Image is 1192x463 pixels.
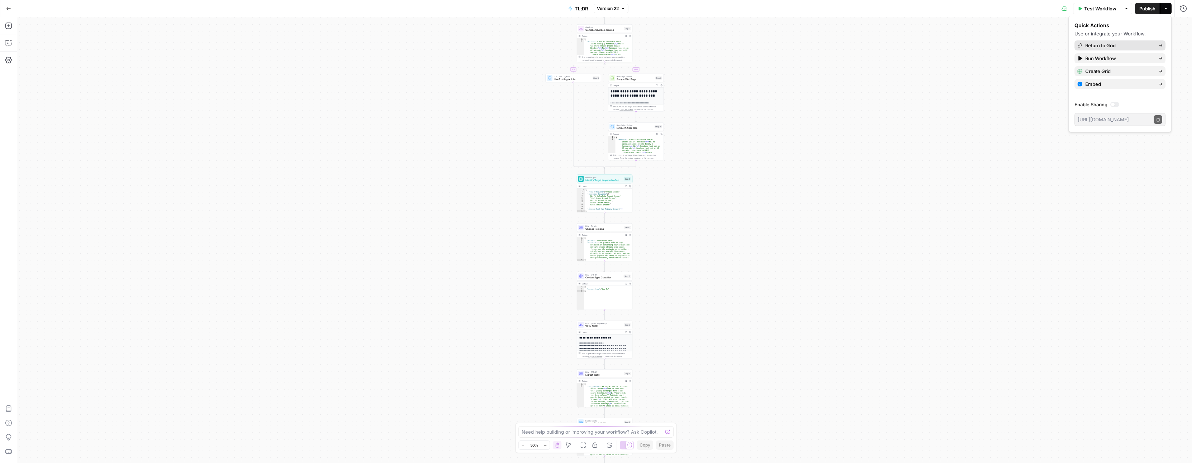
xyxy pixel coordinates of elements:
span: Identify Target Keywords of an Article - Fork [585,179,623,182]
g: Edge from step_6 to step_1 [604,213,605,223]
div: 6 [577,199,585,201]
div: Power AgentIdentify Target Keywords of an Article - ForkStep 6Output{ "Primary Keyword":"Annual I... [577,175,632,213]
div: Output [582,185,623,188]
span: Paste [659,442,671,448]
g: Edge from step_1 to step_11 [604,261,605,272]
div: LLM · GPT-4.1Extract TLDRStep 5Output{ "tldr_section":"## TL;DR: How to Calculate Annual Income\n... [577,369,632,407]
span: Run Code · Python [554,75,591,78]
span: Publish [1139,5,1155,12]
span: Use Existing Article [554,78,591,81]
div: Output [582,380,623,382]
div: This output is too large & has been abbreviated for review. to view the full content. [582,352,631,358]
span: Toggle code folding, rows 1 through 3 [582,286,584,288]
span: Power Agent [585,176,623,179]
span: Condition [585,26,623,29]
div: Format JSONFormat Final JSONStep 4Output{ "TLDR":"## TL;DR: How to Calculate Annual Income\n\nNee... [577,418,632,456]
g: Edge from step_3 to step_5 [604,359,605,369]
span: Version 22 [597,5,619,12]
div: Step 11 [624,275,631,278]
div: Quick Actions [1074,22,1165,29]
span: Toggle code folding, rows 3 through 9 [583,193,585,195]
div: Step 7 [624,27,631,30]
span: Conditional Article Source [585,28,623,32]
span: Format JSON [585,419,623,422]
div: This output is too large & has been abbreviated for review. to view the full content. [613,105,662,111]
div: 5 [577,197,585,199]
span: Copy the output [588,59,602,61]
g: Edge from step_9 to step_10 [636,112,637,122]
button: Publish [1135,3,1160,14]
div: 10 [577,208,585,210]
g: Edge from step_8 to step_7-conditional-end [573,82,605,169]
span: LLM · GPT-4.1 [585,371,623,374]
div: This output is too large & has been abbreviated for review. to view the full content. [582,56,631,62]
span: Toggle code folding, rows 1 through 11 [583,189,585,191]
span: LLM · O4 Mini [585,225,623,228]
div: Output [582,234,623,237]
div: 2 [577,239,584,242]
span: Toggle code folding, rows 1 through 3 [613,136,616,138]
div: 11 [577,210,585,212]
span: 50% [530,442,538,448]
span: Run Code · Python [617,124,653,127]
g: Edge from step_5 to step_4 [604,407,605,418]
g: Edge from step_10 to step_7-conditional-end [605,160,636,169]
span: Toggle code folding, rows 1 through 4 [582,237,584,239]
div: 2 [577,288,584,290]
div: Output [613,84,654,87]
div: 3 [577,242,584,259]
span: Content Type Classifier [585,276,622,279]
div: 1 [608,136,616,138]
div: 1 [577,38,584,40]
div: ConditionConditional Article SourceStep 7Output{ "article":"# How to Calculate Annual Income Easi... [577,24,632,62]
label: Enable Sharing [1074,101,1165,108]
span: TL;DR [575,5,588,12]
div: Output [582,282,623,285]
span: Write TLDR [585,325,623,328]
span: Extract TLDR [585,373,623,377]
button: Version 22 [594,4,628,13]
div: Step 9 [655,77,662,80]
div: Step 1 [624,226,631,229]
div: 1 [577,237,584,239]
div: 1 [577,189,585,191]
div: 3 [577,290,584,292]
div: Step 6 [624,177,631,181]
div: Run Code · PythonUse Existing ArticleStep 8 [546,74,601,82]
span: Copy the output [620,157,633,159]
g: Edge from step_7 to step_8 [573,62,605,73]
div: Run Code · PythonExtract Article TitleStep 10Output{ "article":"# How to Calculate Annual Income ... [608,122,664,160]
div: LLM · GPT-4.1Content Type ClassifierStep 11Output{ "content_type":"How To"} [577,272,632,310]
div: This output is too large & has been abbreviated for review. to view the full content. [613,154,662,160]
g: Edge from start to step_7 [604,14,605,24]
div: Step 3 [624,323,631,327]
div: 2 [577,191,585,193]
div: 2 [577,385,584,435]
span: Scrape Web Page [617,78,654,81]
g: Edge from step_11 to step_3 [604,310,605,320]
span: Copy the output [588,355,602,357]
div: 8 [577,204,585,206]
div: LLM · O4 MiniChoose PersonaStep 1Output{ "persona":"Modernizer Matt", "rationale":"The guide’s st... [577,223,632,261]
div: 4 [577,259,584,261]
span: Format Final JSON [585,422,623,425]
button: Test Workflow [1073,3,1121,14]
span: Create Grid [1085,68,1153,75]
span: Use or integrate your Workflow. [1074,31,1146,36]
span: Toggle code folding, rows 1 through 3 [582,383,584,385]
div: 4 [577,195,585,197]
div: Output [582,35,623,38]
button: TL;DR [564,3,592,14]
span: Return to Grid [1085,42,1153,49]
span: Run Workflow [1085,55,1153,62]
button: Paste [656,440,674,450]
span: Test Workflow [1084,5,1116,12]
div: Step 5 [624,372,631,375]
div: 1 [577,383,584,385]
div: Step 4 [624,421,631,424]
div: Output [582,331,623,334]
div: 1 [577,286,584,288]
button: Copy [637,440,653,450]
span: Copy [640,442,650,448]
span: LLM · GPT-4.1 [585,273,622,276]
